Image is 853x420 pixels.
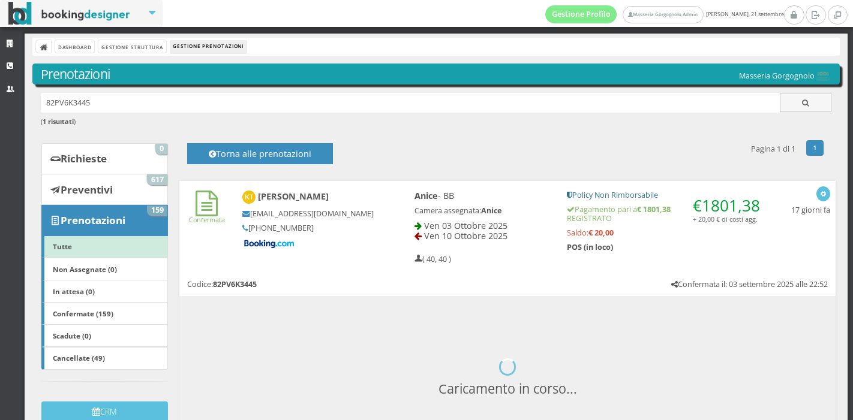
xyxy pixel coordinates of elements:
[424,230,507,241] span: Ven 10 Ottobre 2025
[415,190,438,201] b: Anice
[415,206,551,215] h5: Camera assegnata:
[53,264,117,274] b: Non Assegnate (0)
[242,191,256,204] img: Katharina Tröndle
[53,309,113,318] b: Confermate (159)
[41,93,780,113] input: Ricerca cliente - (inserisci il codice, il nome, il cognome, il numero di telefono o la mail)
[41,143,168,174] a: Richieste 0
[623,6,703,23] a: Masseria Gorgognolo Admin
[98,40,166,53] a: Gestione Struttura
[41,67,832,82] h3: Prenotazioni
[41,205,168,236] a: Prenotazioni 159
[545,5,784,23] span: [PERSON_NAME], 21 settembre
[815,71,831,81] img: 0603869b585f11eeb13b0a069e529790.png
[53,286,95,296] b: In attesa (0)
[41,235,168,258] a: Tutte
[61,213,125,227] b: Prenotazioni
[545,5,617,23] a: Gestione Profilo
[187,143,333,164] button: Torna alle prenotazioni
[567,228,765,237] h5: Saldo:
[415,255,451,264] h5: ( 40, 40 )
[41,280,168,303] a: In attesa (0)
[55,40,94,53] a: Dashboard
[806,140,824,156] a: 1
[588,228,614,238] strong: € 20,00
[693,195,760,216] span: €
[41,174,168,205] a: Preventivi 617
[424,220,507,231] span: Ven 03 Ottobre 2025
[147,206,167,216] span: 159
[41,347,168,370] a: Cancellate (49)
[53,353,105,362] b: Cancellate (49)
[751,144,795,153] h5: Pagina 1 di 1
[8,2,130,25] img: BookingDesigner.com
[41,302,168,325] a: Confermate (159)
[671,280,828,289] h5: Confermata il: 03 settembre 2025 alle 22:52
[702,195,760,216] span: 1801,38
[155,144,167,155] span: 0
[242,238,296,249] img: Booking-com-logo.png
[567,205,765,223] h5: Pagamento pari a REGISTRATO
[53,241,72,251] b: Tutte
[567,191,765,200] h5: Policy Non Rimborsabile
[170,40,247,53] li: Gestione Prenotazioni
[187,280,257,289] h5: Codice:
[41,258,168,280] a: Non Assegnate (0)
[415,191,551,201] h4: - BB
[637,204,671,214] strong: € 1801,38
[43,117,74,126] b: 1 risultati
[53,331,91,340] b: Scadute (0)
[61,183,113,197] b: Preventivi
[200,149,319,167] h4: Torna alle prenotazioni
[41,118,832,126] h6: ( )
[147,174,167,185] span: 617
[242,223,374,232] h5: [PHONE_NUMBER]
[258,191,329,202] b: [PERSON_NAME]
[791,206,830,214] h5: 17 giorni fa
[213,279,257,289] b: 82PV6K3445
[189,206,225,224] a: Confermata
[739,71,831,81] h5: Masseria Gorgognolo
[61,152,107,165] b: Richieste
[693,214,758,223] small: + 20,00 € di costi agg.
[567,242,613,252] b: POS (in loco)
[481,206,501,216] b: Anice
[242,209,374,218] h5: [EMAIL_ADDRESS][DOMAIN_NAME]
[41,324,168,347] a: Scadute (0)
